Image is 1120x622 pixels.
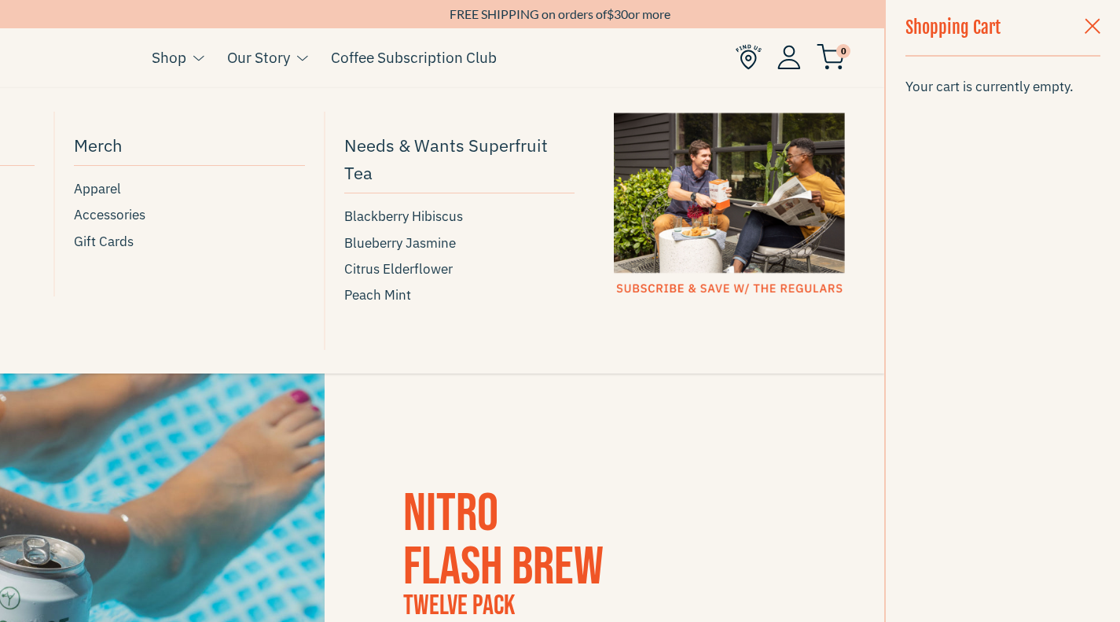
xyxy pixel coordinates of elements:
[403,482,604,599] span: Nitro Flash Brew
[344,285,575,306] a: Peach Mint
[817,44,845,70] img: cart
[74,127,305,166] a: Merch
[607,6,614,21] span: $
[344,206,463,227] span: Blackberry Hibiscus
[403,482,604,599] a: NitroFlash Brew
[777,45,801,69] img: Account
[74,204,145,226] span: Accessories
[344,206,575,227] a: Blackberry Hibiscus
[344,131,575,186] span: Needs & Wants Superfruit Tea
[344,285,411,306] span: Peach Mint
[736,44,762,70] img: Find Us
[152,46,186,69] a: Shop
[74,131,123,159] span: Merch
[614,6,628,21] span: 30
[74,204,305,226] a: Accessories
[74,179,121,200] span: Apparel
[344,259,453,280] span: Citrus Elderflower
[344,259,575,280] a: Citrus Elderflower
[74,231,305,252] a: Gift Cards
[836,44,850,58] span: 0
[344,127,575,193] a: Needs & Wants Superfruit Tea
[344,233,575,254] a: Blueberry Jasmine
[817,48,845,67] a: 0
[74,179,305,200] a: Apparel
[331,46,497,69] a: Coffee Subscription Club
[227,46,290,69] a: Our Story
[344,233,456,254] span: Blueberry Jasmine
[74,231,134,252] span: Gift Cards
[905,76,1100,98] p: Your cart is currently empty.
